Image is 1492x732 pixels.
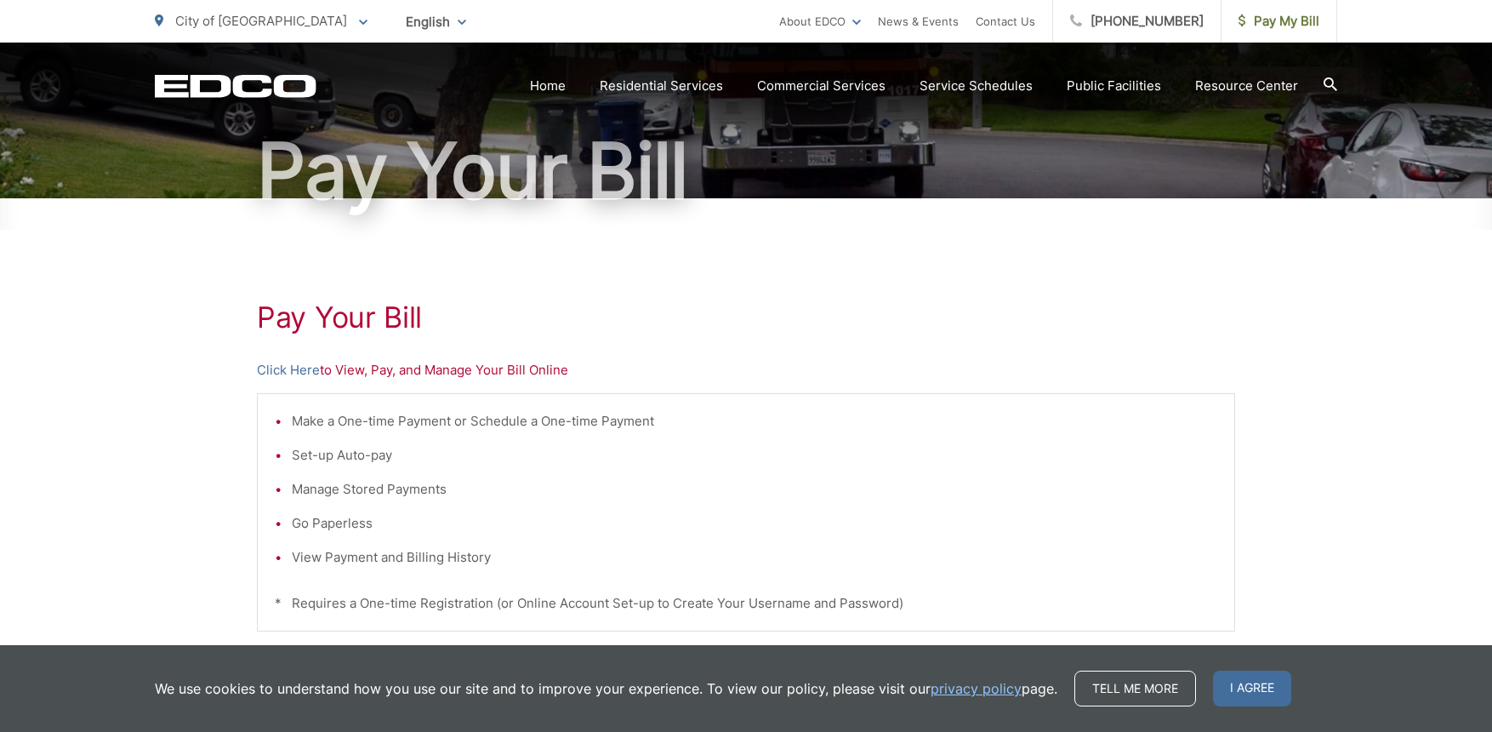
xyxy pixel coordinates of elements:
[1074,671,1196,706] a: Tell me more
[920,76,1033,96] a: Service Schedules
[155,129,1337,214] h1: Pay Your Bill
[292,479,1217,500] li: Manage Stored Payments
[976,11,1035,31] a: Contact Us
[275,593,1217,614] p: * Requires a One-time Registration (or Online Account Set-up to Create Your Username and Password)
[292,547,1217,568] li: View Payment and Billing History
[292,513,1217,534] li: Go Paperless
[155,74,316,98] a: EDCD logo. Return to the homepage.
[600,76,723,96] a: Residential Services
[1239,11,1319,31] span: Pay My Bill
[155,678,1057,699] p: We use cookies to understand how you use our site and to improve your experience. To view our pol...
[878,11,959,31] a: News & Events
[292,445,1217,466] li: Set-up Auto-pay
[1067,76,1161,96] a: Public Facilities
[779,11,861,31] a: About EDCO
[530,76,566,96] a: Home
[257,300,1235,335] h1: Pay Your Bill
[931,678,1022,699] a: privacy policy
[1195,76,1298,96] a: Resource Center
[257,360,1235,380] p: to View, Pay, and Manage Your Bill Online
[393,7,479,37] span: English
[1213,671,1291,706] span: I agree
[757,76,886,96] a: Commercial Services
[257,360,320,380] a: Click Here
[292,411,1217,432] li: Make a One-time Payment or Schedule a One-time Payment
[175,13,347,29] span: City of [GEOGRAPHIC_DATA]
